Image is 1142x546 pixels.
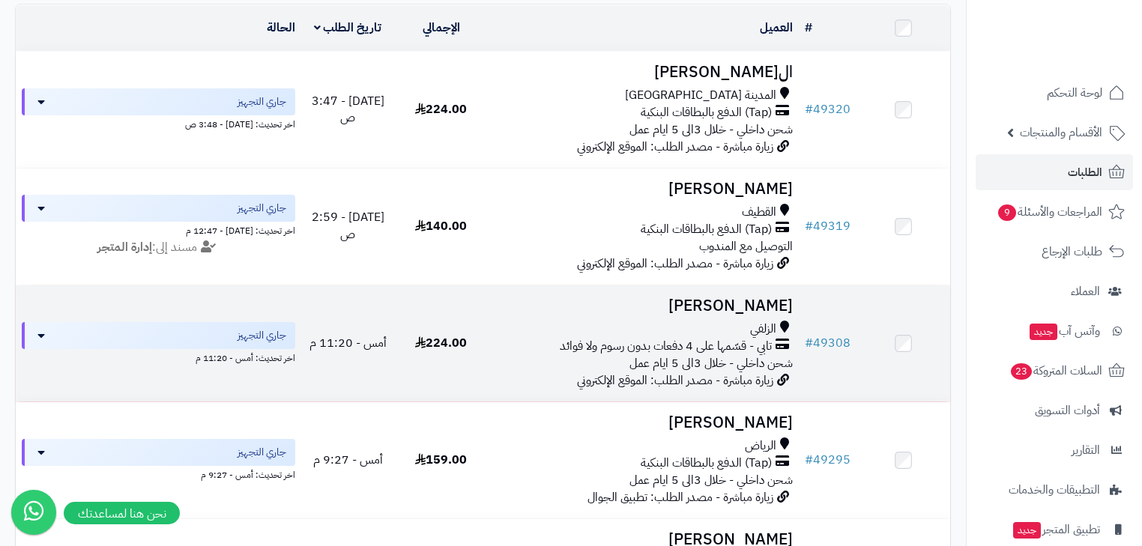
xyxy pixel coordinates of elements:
[976,472,1133,508] a: التطبيقات والخدمات
[587,488,773,506] span: زيارة مباشرة - مصدر الطلب: تطبيق الجوال
[415,217,467,235] span: 140.00
[494,414,793,431] h3: [PERSON_NAME]
[976,154,1133,190] a: الطلبات
[97,238,152,256] strong: إدارة المتجر
[10,239,306,256] div: مسند إلى:
[238,445,286,460] span: جاري التجهيز
[1035,400,1100,421] span: أدوات التسويق
[805,451,851,469] a: #49295
[1028,321,1100,342] span: وآتس آب
[805,451,813,469] span: #
[629,121,793,139] span: شحن داخلي - خلال 3الى 5 ايام عمل
[805,334,851,352] a: #49308
[423,19,460,37] a: الإجمالي
[976,75,1133,111] a: لوحة التحكم
[1009,479,1100,500] span: التطبيقات والخدمات
[1030,324,1057,340] span: جديد
[267,19,295,37] a: الحالة
[22,115,295,131] div: اخر تحديث: [DATE] - 3:48 ص
[313,451,383,469] span: أمس - 9:27 م
[805,217,813,235] span: #
[805,100,813,118] span: #
[1071,281,1100,302] span: العملاء
[1047,82,1102,103] span: لوحة التحكم
[309,334,387,352] span: أمس - 11:20 م
[22,349,295,365] div: اخر تحديث: أمس - 11:20 م
[22,222,295,237] div: اخر تحديث: [DATE] - 12:47 م
[238,201,286,216] span: جاري التجهيز
[629,471,793,489] span: شحن داخلي - خلال 3الى 5 ايام عمل
[976,392,1133,428] a: أدوات التسويق
[805,334,813,352] span: #
[976,234,1133,270] a: طلبات الإرجاع
[976,273,1133,309] a: العملاء
[805,100,851,118] a: #49320
[415,100,467,118] span: 224.00
[312,208,384,243] span: [DATE] - 2:59 ص
[625,87,776,104] span: المدينة [GEOGRAPHIC_DATA]
[998,204,1016,221] span: 9
[494,297,793,315] h3: [PERSON_NAME]
[560,338,772,355] span: تابي - قسّمها على 4 دفعات بدون رسوم ولا فوائد
[629,354,793,372] span: شحن داخلي - خلال 3الى 5 ايام عمل
[976,313,1133,349] a: وآتس آبجديد
[976,194,1133,230] a: المراجعات والأسئلة9
[641,104,772,121] span: (Tap) الدفع بالبطاقات البنكية
[494,64,793,81] h3: ال[PERSON_NAME]
[976,353,1133,389] a: السلات المتروكة23
[699,237,793,255] span: التوصيل مع المندوب
[238,94,286,109] span: جاري التجهيز
[976,432,1133,468] a: التقارير
[238,328,286,343] span: جاري التجهيز
[1040,42,1128,73] img: logo-2.png
[1020,122,1102,143] span: الأقسام والمنتجات
[745,437,776,455] span: الرياض
[577,371,773,389] span: زيارة مباشرة - مصدر الطلب: الموقع الإلكتروني
[1042,241,1102,262] span: طلبات الإرجاع
[22,466,295,482] div: اخر تحديث: أمس - 9:27 م
[1009,360,1102,381] span: السلات المتروكة
[494,181,793,198] h3: [PERSON_NAME]
[415,451,467,469] span: 159.00
[1072,440,1100,461] span: التقارير
[415,334,467,352] span: 224.00
[1012,519,1100,540] span: تطبيق المتجر
[742,204,776,221] span: القطيف
[641,221,772,238] span: (Tap) الدفع بالبطاقات البنكية
[314,19,382,37] a: تاريخ الطلب
[997,201,1102,222] span: المراجعات والأسئلة
[577,255,773,273] span: زيارة مباشرة - مصدر الطلب: الموقع الإلكتروني
[760,19,793,37] a: العميل
[750,321,776,338] span: الزلفي
[312,92,384,127] span: [DATE] - 3:47 ص
[805,217,851,235] a: #49319
[1013,522,1041,539] span: جديد
[641,455,772,472] span: (Tap) الدفع بالبطاقات البنكية
[1068,162,1102,183] span: الطلبات
[1011,363,1032,380] span: 23
[577,138,773,156] span: زيارة مباشرة - مصدر الطلب: الموقع الإلكتروني
[805,19,812,37] a: #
